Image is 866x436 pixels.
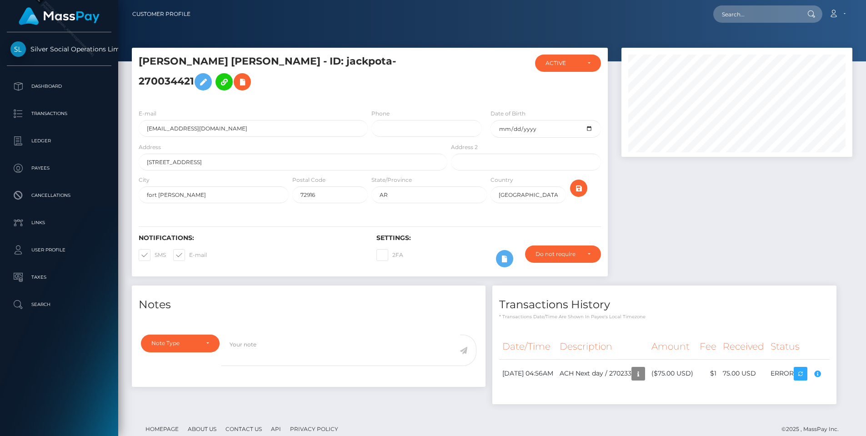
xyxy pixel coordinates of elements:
[720,334,767,359] th: Received
[173,249,207,261] label: E-mail
[10,271,108,284] p: Taxes
[7,130,111,152] a: Ledger
[371,110,390,118] label: Phone
[499,297,830,313] h4: Transactions History
[10,298,108,311] p: Search
[10,189,108,202] p: Cancellations
[556,334,648,359] th: Description
[141,335,220,352] button: Note Type
[451,143,478,151] label: Address 2
[19,7,100,25] img: MassPay Logo
[648,334,696,359] th: Amount
[7,211,111,234] a: Links
[286,422,342,436] a: Privacy Policy
[132,5,190,24] a: Customer Profile
[720,359,767,388] td: 75.00 USD
[184,422,220,436] a: About Us
[7,239,111,261] a: User Profile
[376,249,403,261] label: 2FA
[7,157,111,180] a: Payees
[7,184,111,207] a: Cancellations
[648,359,696,388] td: ($75.00 USD)
[139,55,442,95] h5: [PERSON_NAME] [PERSON_NAME] - ID: jackpota-270034421
[499,313,830,320] p: * Transactions date/time are shown in payee's local timezone
[10,107,108,120] p: Transactions
[696,359,720,388] td: $1
[10,134,108,148] p: Ledger
[556,359,648,388] td: ACH Next day / 270233
[491,110,526,118] label: Date of Birth
[7,102,111,125] a: Transactions
[139,110,156,118] label: E-mail
[781,424,846,434] div: © 2025 , MassPay Inc.
[139,234,363,242] h6: Notifications:
[499,334,556,359] th: Date/Time
[292,176,325,184] label: Postal Code
[499,359,556,388] td: [DATE] 04:56AM
[767,359,830,388] td: ERROR
[713,5,799,23] input: Search...
[491,176,513,184] label: Country
[767,334,830,359] th: Status
[376,234,601,242] h6: Settings:
[10,216,108,230] p: Links
[371,176,412,184] label: State/Province
[139,143,161,151] label: Address
[7,293,111,316] a: Search
[7,75,111,98] a: Dashboard
[222,422,265,436] a: Contact Us
[10,80,108,93] p: Dashboard
[536,251,580,258] div: Do not require
[10,41,26,57] img: Silver Social Operations Limited
[267,422,285,436] a: API
[139,297,479,313] h4: Notes
[535,55,601,72] button: ACTIVE
[139,249,166,261] label: SMS
[142,422,182,436] a: Homepage
[10,161,108,175] p: Payees
[10,243,108,257] p: User Profile
[546,60,580,67] div: ACTIVE
[139,176,150,184] label: City
[7,266,111,289] a: Taxes
[696,334,720,359] th: Fee
[525,246,601,263] button: Do not require
[7,45,111,53] span: Silver Social Operations Limited
[151,340,199,347] div: Note Type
